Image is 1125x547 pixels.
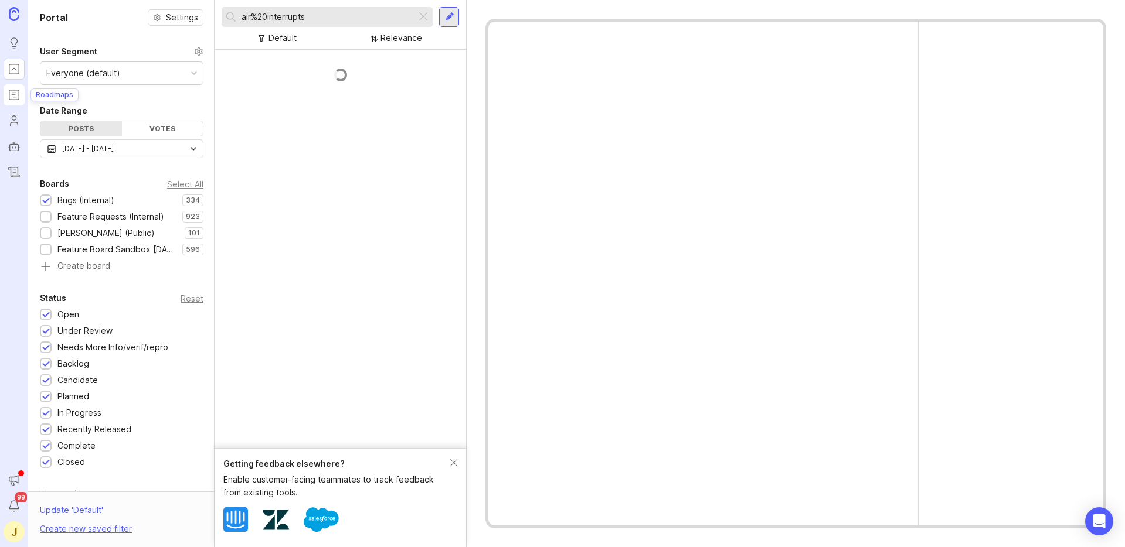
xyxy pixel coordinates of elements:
[36,90,73,100] p: Roadmaps
[186,212,200,221] p: 923
[57,357,89,370] div: Backlog
[223,473,450,499] div: Enable customer-facing teammates to track feedback from existing tools.
[57,390,89,403] div: Planned
[15,492,27,502] span: 99
[4,110,25,131] a: Users
[167,181,203,187] div: Select All
[223,507,248,532] img: Intercom logo
[57,227,155,240] div: [PERSON_NAME] (Public)
[122,121,203,136] div: Votes
[263,507,289,533] img: Zendesk logo
[186,196,200,205] p: 334
[57,194,114,207] div: Bugs (Internal)
[40,487,87,501] div: Companies
[57,210,164,223] div: Feature Requests (Internal)
[57,341,168,354] div: Needs More Info/verif/repro
[46,67,120,80] div: Everyone (default)
[4,59,25,80] a: Portal
[40,45,97,59] div: User Segment
[40,291,66,305] div: Status
[57,374,98,387] div: Candidate
[40,504,103,522] div: Update ' Default '
[57,308,79,321] div: Open
[62,142,114,155] div: [DATE] - [DATE]
[40,522,132,535] div: Create new saved filter
[380,32,422,45] div: Relevance
[40,177,69,191] div: Boards
[57,456,85,469] div: Closed
[186,245,200,254] p: 596
[4,470,25,491] button: Announcements
[184,144,203,153] svg: toggle icon
[40,262,203,272] a: Create board
[304,502,339,537] img: Salesforce logo
[1085,507,1113,535] div: Open Intercom Messenger
[166,12,198,23] span: Settings
[181,295,203,302] div: Reset
[223,457,450,470] div: Getting feedback elsewhere?
[57,423,131,436] div: Recently Released
[57,406,101,419] div: In Progress
[40,104,87,118] div: Date Range
[4,162,25,183] a: Changelog
[242,11,412,23] input: Search...
[4,33,25,54] a: Ideas
[57,439,96,452] div: Complete
[4,136,25,157] a: Autopilot
[40,121,122,136] div: Posts
[4,84,25,105] a: Roadmaps
[188,228,200,238] p: 101
[57,324,113,337] div: Under Review
[9,7,19,20] img: Canny Home
[148,9,203,26] button: Settings
[57,243,176,256] div: Feature Board Sandbox [DATE]
[4,495,25,517] button: Notifications
[4,521,25,542] button: J
[268,32,297,45] div: Default
[40,11,68,25] h1: Portal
